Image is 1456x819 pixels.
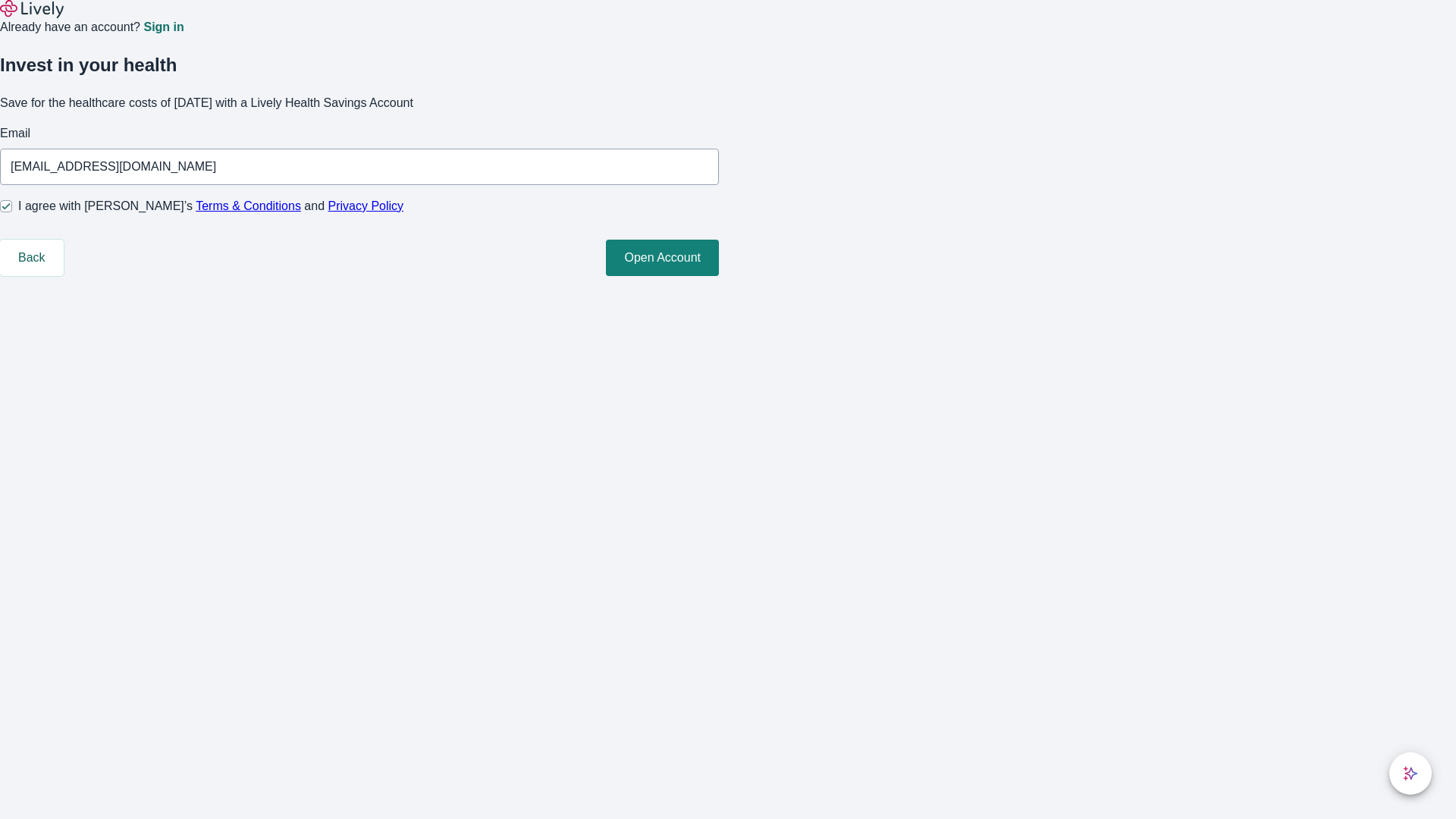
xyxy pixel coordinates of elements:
a: Privacy Policy [328,199,404,212]
a: Terms & Conditions [196,199,301,212]
a: Sign in [143,21,184,33]
button: Open Account [606,240,719,276]
button: chat [1389,752,1432,795]
svg: Lively AI Assistant [1403,766,1418,781]
span: I agree with [PERSON_NAME]’s and [18,197,403,215]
